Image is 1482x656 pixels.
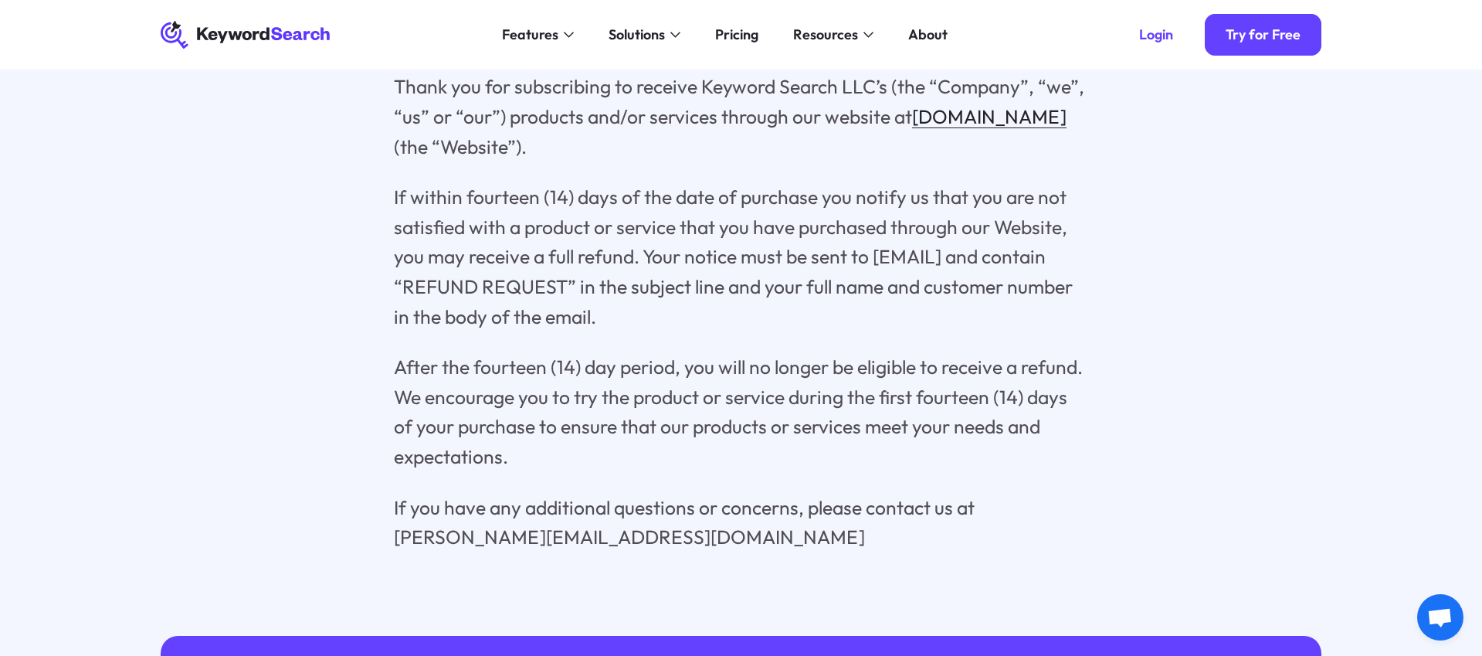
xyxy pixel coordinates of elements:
[1118,14,1194,56] a: Login
[394,72,1089,161] p: Thank you for subscribing to receive Keyword Search LLC’s (the “Company”, “we”, “us” or “our”) pr...
[1417,594,1463,641] div: Open chat
[502,24,558,45] div: Features
[705,21,769,49] a: Pricing
[908,24,948,45] div: About
[912,104,1067,128] a: [DOMAIN_NAME]
[1205,14,1321,56] a: Try for Free
[898,21,958,49] a: About
[609,24,665,45] div: Solutions
[1226,26,1301,44] div: Try for Free
[394,352,1089,471] p: After the fourteen (14) day period, you will no longer be eligible to receive a refund. We encour...
[394,493,1089,552] p: If you have any additional questions or concerns, please contact us at [PERSON_NAME][EMAIL_ADDRES...
[394,182,1089,331] p: If within fourteen (14) days of the date of purchase you notify us that you are not satisfied wit...
[793,24,858,45] div: Resources
[1139,26,1173,44] div: Login
[715,24,758,45] div: Pricing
